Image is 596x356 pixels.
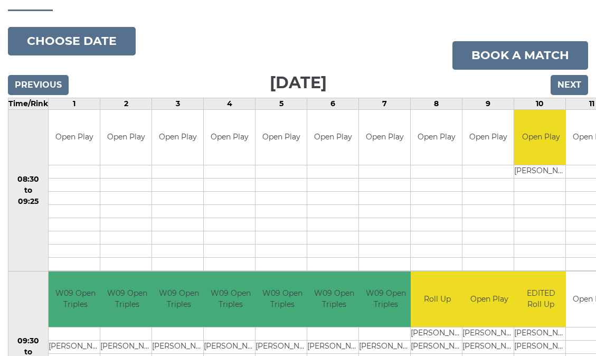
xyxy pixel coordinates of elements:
td: Open Play [514,110,567,165]
td: W09 Open Triples [307,271,361,327]
td: Open Play [256,110,307,165]
td: Time/Rink [8,98,49,109]
td: 7 [359,98,411,109]
input: Previous [8,75,69,95]
td: Open Play [49,110,100,165]
td: 2 [100,98,152,109]
td: 4 [204,98,256,109]
td: 9 [462,98,514,109]
td: 1 [49,98,100,109]
td: W09 Open Triples [100,271,154,327]
td: [PERSON_NAME] [514,340,567,353]
td: [PERSON_NAME] [411,340,464,353]
td: [PERSON_NAME] [204,340,257,353]
td: [PERSON_NAME] [411,327,464,340]
a: Book a match [452,41,588,70]
td: [PERSON_NAME] [514,327,567,340]
td: [PERSON_NAME] [256,340,309,353]
td: W09 Open Triples [204,271,257,327]
td: Open Play [462,110,514,165]
td: [PERSON_NAME] [152,340,205,353]
td: W09 Open Triples [256,271,309,327]
td: [PERSON_NAME] [100,340,154,353]
td: W09 Open Triples [359,271,412,327]
input: Next [551,75,588,95]
td: W09 Open Triples [152,271,205,327]
td: 6 [307,98,359,109]
td: Open Play [462,271,516,327]
td: 5 [256,98,307,109]
td: Roll Up [411,271,464,327]
td: [PERSON_NAME] [462,327,516,340]
td: W09 Open Triples [49,271,102,327]
td: Open Play [307,110,358,165]
td: 08:30 to 09:25 [8,109,49,271]
button: Choose date [8,27,136,55]
td: EDITED Roll Up [514,271,567,327]
td: 10 [514,98,566,109]
td: Open Play [204,110,255,165]
td: Open Play [100,110,152,165]
td: 3 [152,98,204,109]
td: 8 [411,98,462,109]
td: Open Play [152,110,203,165]
td: Open Play [411,110,462,165]
td: [PERSON_NAME] [359,340,412,353]
td: [PERSON_NAME] [514,165,567,179]
td: [PERSON_NAME] [49,340,102,353]
td: Open Play [359,110,410,165]
td: [PERSON_NAME] [462,340,516,353]
td: [PERSON_NAME] [307,340,361,353]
